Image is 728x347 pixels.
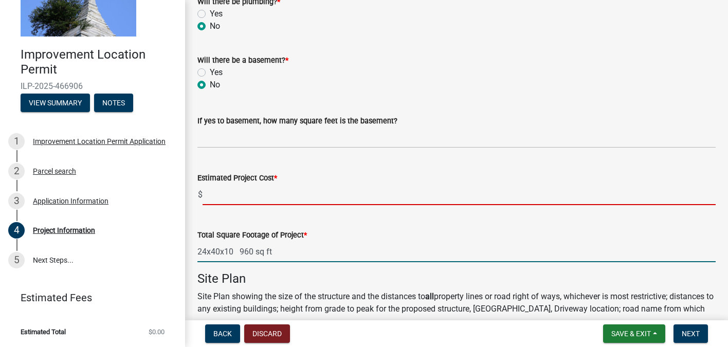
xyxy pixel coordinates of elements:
[21,94,90,112] button: View Summary
[21,47,177,77] h4: Improvement Location Permit
[197,175,277,182] label: Estimated Project Cost
[197,184,203,205] span: $
[33,138,166,145] div: Improvement Location Permit Application
[197,232,307,239] label: Total Square Footage of Project
[210,79,220,91] label: No
[21,99,90,107] wm-modal-confirm: Summary
[210,8,223,20] label: Yes
[21,328,66,335] span: Estimated Total
[94,99,133,107] wm-modal-confirm: Notes
[210,20,220,32] label: No
[33,168,76,175] div: Parcel search
[197,57,288,64] label: Will there be a basement?
[611,330,651,338] span: Save & Exit
[8,222,25,239] div: 4
[244,324,290,343] button: Discard
[33,197,108,205] div: Application Information
[8,287,169,308] a: Estimated Fees
[197,118,397,125] label: If yes to basement, how many square feet is the basement?
[682,330,700,338] span: Next
[213,330,232,338] span: Back
[8,133,25,150] div: 1
[33,227,95,234] div: Project Information
[425,291,434,301] strong: all
[197,290,716,327] p: Site Plan showing the size of the structure and the distances to property lines or road right of ...
[674,324,708,343] button: Next
[210,66,223,79] label: Yes
[8,252,25,268] div: 5
[8,193,25,209] div: 3
[21,81,165,91] span: ILP-2025-466906
[149,328,165,335] span: $0.00
[8,163,25,179] div: 2
[603,324,665,343] button: Save & Exit
[94,94,133,112] button: Notes
[197,271,716,286] h4: Site Plan
[205,324,240,343] button: Back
